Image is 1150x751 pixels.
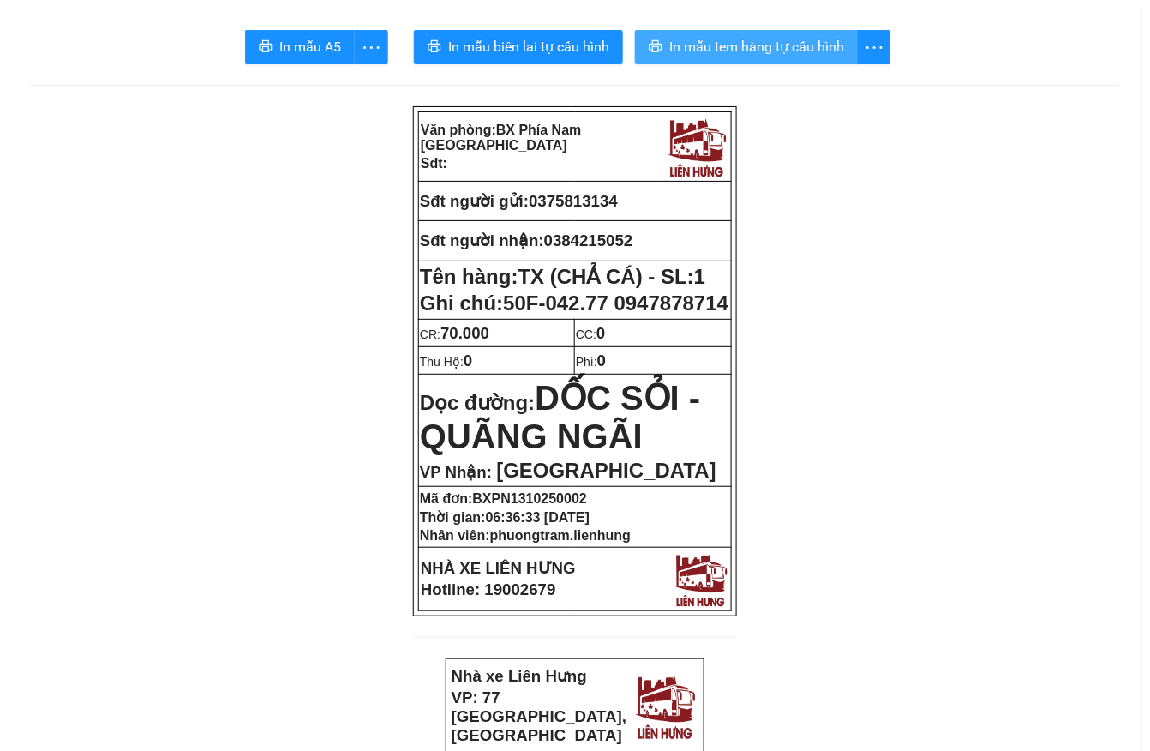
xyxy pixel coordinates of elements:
[420,291,728,315] span: Ghi chú:
[669,36,844,57] span: In mẫu tem hàng tự cấu hình
[503,291,728,315] span: 50F-042.77 0947878714
[576,355,606,369] span: Phí:
[279,36,341,57] span: In mẫu A5
[420,265,705,288] strong: Tên hàng:
[490,528,631,543] span: phuongtram.lienhung
[421,559,576,577] strong: NHÀ XE LIÊN HƯNG
[576,327,606,341] span: CC:
[184,12,251,83] img: logo
[414,30,623,64] button: printerIn mẫu biên lai tự cấu hình
[420,528,631,543] strong: Nhân viên:
[529,192,618,210] span: 0375813134
[544,231,633,249] span: 0384215052
[245,30,355,64] button: printerIn mẫu A5
[6,122,62,135] strong: Người gửi:
[857,30,891,64] button: more
[664,114,729,179] img: logo
[452,667,587,685] strong: Nhà xe Liên Hưng
[6,9,141,27] strong: Nhà xe Liên Hưng
[420,391,700,453] strong: Dọc đường:
[420,463,492,481] span: VP Nhận:
[421,123,582,153] span: BX Phía Nam [GEOGRAPHIC_DATA]
[355,37,387,58] span: more
[420,510,590,525] strong: Thời gian:
[518,265,706,288] span: TX (CHẢ CÁ) - SL:
[635,30,858,64] button: printerIn mẫu tem hàng tự cấu hình
[421,156,447,171] strong: Sđt:
[428,39,441,56] span: printer
[596,324,605,342] span: 0
[420,355,472,369] span: Thu Hộ:
[420,327,489,341] span: CR:
[597,351,606,369] span: 0
[421,123,582,153] strong: Văn phòng:
[632,670,699,742] img: logo
[649,39,662,56] span: printer
[420,379,700,455] span: DỐC SỎI - QUÃNG NGÃI
[694,265,705,288] span: 1
[259,39,273,56] span: printer
[464,351,472,369] span: 0
[496,459,716,482] span: [GEOGRAPHIC_DATA]
[70,93,187,111] strong: Phiếu gửi hàng
[421,580,556,598] strong: Hotline: 19002679
[354,30,388,64] button: more
[440,324,489,342] span: 70.000
[172,122,236,135] span: 0375813134
[125,122,236,135] strong: SĐT gửi:
[420,231,544,249] strong: Sđt người nhận:
[858,37,890,58] span: more
[420,491,587,506] strong: Mã đơn:
[452,688,627,744] strong: VP: 77 [GEOGRAPHIC_DATA], [GEOGRAPHIC_DATA]
[486,510,590,525] span: 06:36:33 [DATE]
[671,550,730,609] img: logo
[448,36,609,57] span: In mẫu biên lai tự cấu hình
[420,192,529,210] strong: Sđt người gửi:
[473,491,587,506] span: BXPN1310250002
[6,30,182,86] strong: VP: 77 [GEOGRAPHIC_DATA], [GEOGRAPHIC_DATA]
